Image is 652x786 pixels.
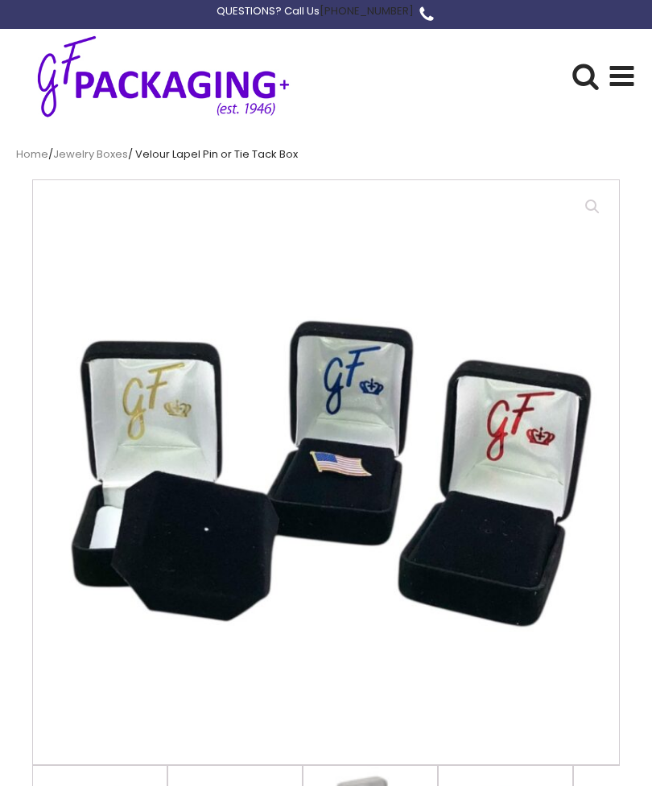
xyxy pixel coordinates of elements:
[578,192,607,221] a: View full-screen image gallery
[16,146,48,162] a: Home
[53,146,128,162] a: Jewelry Boxes
[16,146,636,163] nav: Breadcrumb
[320,3,414,19] a: [PHONE_NUMBER]
[16,32,311,120] img: GF Packaging + - Established 1946
[33,180,619,766] img: Velour Lapel Pin or Tie Tack Box
[217,3,414,20] div: QUESTIONS? Call Us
